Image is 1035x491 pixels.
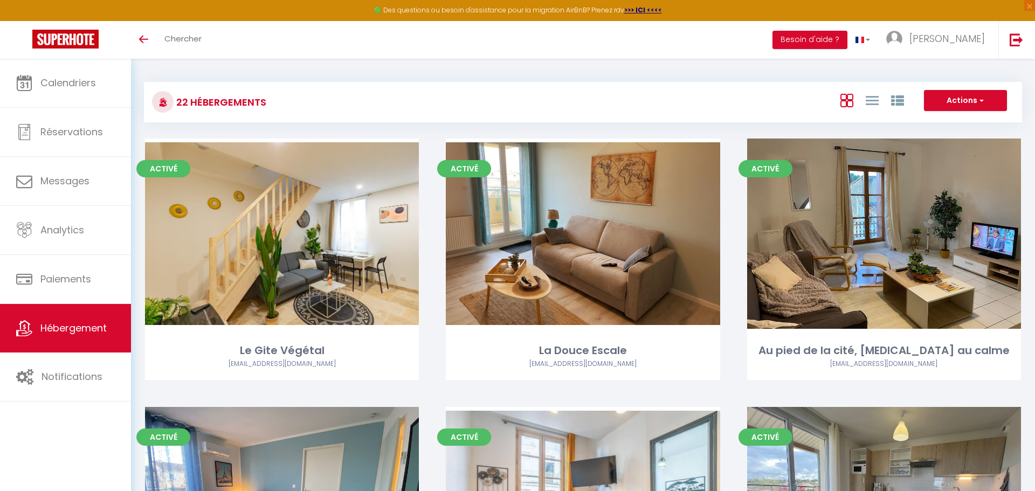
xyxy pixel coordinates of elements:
span: Paiements [40,272,91,286]
a: Vue par Groupe [891,91,904,109]
div: Au pied de la cité, [MEDICAL_DATA] au calme [747,342,1021,359]
span: [PERSON_NAME] [909,32,985,45]
img: ... [886,31,902,47]
a: >>> ICI <<<< [624,5,662,15]
span: Messages [40,174,89,188]
a: Chercher [156,21,210,59]
span: Réservations [40,125,103,139]
a: Vue en Liste [866,91,879,109]
span: Analytics [40,223,84,237]
span: Activé [739,160,792,177]
button: Actions [924,90,1007,112]
span: Notifications [42,370,102,383]
button: Besoin d'aide ? [772,31,847,49]
span: Chercher [164,33,202,44]
span: Activé [739,428,792,446]
a: Vue en Box [840,91,853,109]
h3: 22 Hébergements [174,90,266,114]
span: Calendriers [40,76,96,89]
a: ... [PERSON_NAME] [878,21,998,59]
img: logout [1010,33,1023,46]
img: Super Booking [32,30,99,49]
span: Activé [136,428,190,446]
div: Airbnb [747,359,1021,369]
span: Activé [136,160,190,177]
div: Airbnb [145,359,419,369]
span: Activé [437,428,491,446]
span: Activé [437,160,491,177]
div: Airbnb [446,359,720,369]
div: Le Gite Végétal [145,342,419,359]
div: La Douce Escale [446,342,720,359]
span: Hébergement [40,321,107,335]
